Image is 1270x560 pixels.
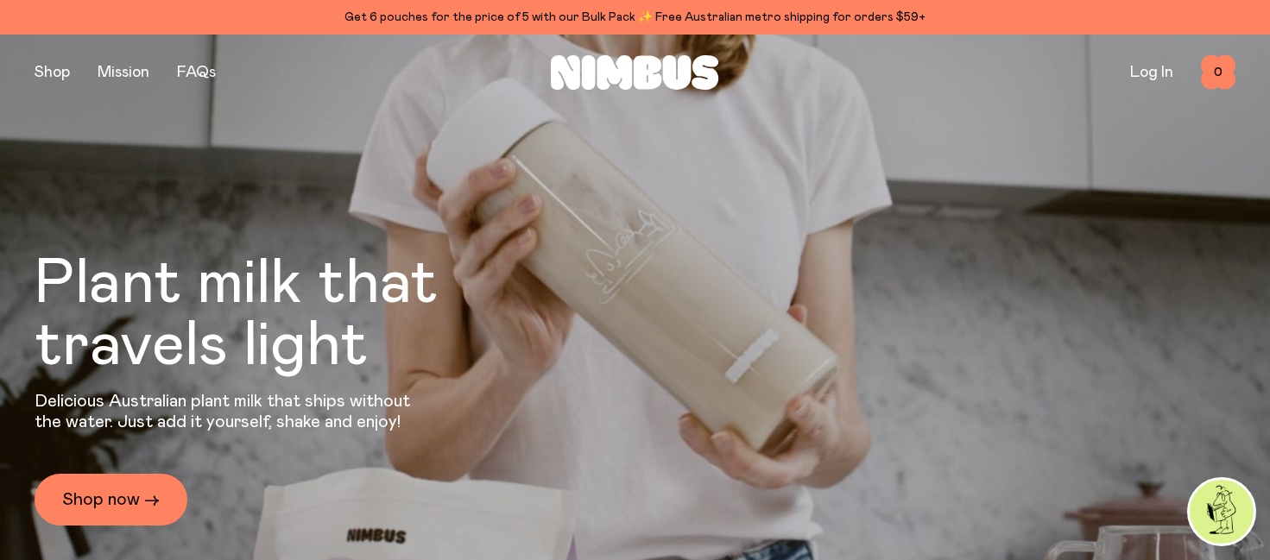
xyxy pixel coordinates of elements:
[98,65,149,80] a: Mission
[35,7,1235,28] div: Get 6 pouches for the price of 5 with our Bulk Pack ✨ Free Australian metro shipping for orders $59+
[177,65,216,80] a: FAQs
[1201,55,1235,90] button: 0
[35,391,421,432] p: Delicious Australian plant milk that ships without the water. Just add it yourself, shake and enjoy!
[35,474,187,525] a: Shop now →
[1130,65,1173,80] a: Log In
[1190,480,1254,544] img: agent
[35,253,532,377] h1: Plant milk that travels light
